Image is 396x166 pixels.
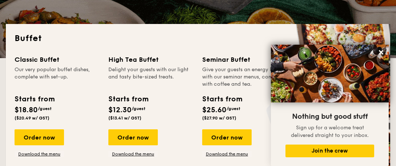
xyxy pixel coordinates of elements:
div: Classic Buffet [15,54,100,65]
button: Close [375,46,387,58]
div: Order now [202,129,252,145]
span: ($27.90 w/ GST) [202,116,236,121]
img: DSC07876-Edit02-Large.jpeg [271,45,389,102]
span: ($13.41 w/ GST) [108,116,141,121]
span: Sign up for a welcome treat delivered straight to your inbox. [291,125,369,138]
span: ($20.49 w/ GST) [15,116,49,121]
a: Download the menu [108,151,158,157]
div: Starts from [202,94,242,105]
div: Starts from [15,94,54,105]
div: Our very popular buffet dishes, complete with set-up. [15,66,100,88]
div: Seminar Buffet [202,54,287,65]
h2: Buffet [15,33,381,44]
a: Download the menu [15,151,64,157]
div: Delight your guests with our light and tasty bite-sized treats. [108,66,193,88]
span: $18.80 [15,106,38,114]
span: /guest [38,106,52,111]
span: $12.30 [108,106,132,114]
div: High Tea Buffet [108,54,193,65]
span: Nothing but good stuff [292,112,368,121]
span: /guest [227,106,240,111]
span: /guest [132,106,145,111]
div: Give your guests an energy boost with our seminar menus, complete with coffee and tea. [202,66,287,88]
div: Order now [15,129,64,145]
div: Order now [108,129,158,145]
a: Download the menu [202,151,252,157]
span: $25.60 [202,106,227,114]
button: Join the crew [285,145,374,157]
div: Starts from [108,94,148,105]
